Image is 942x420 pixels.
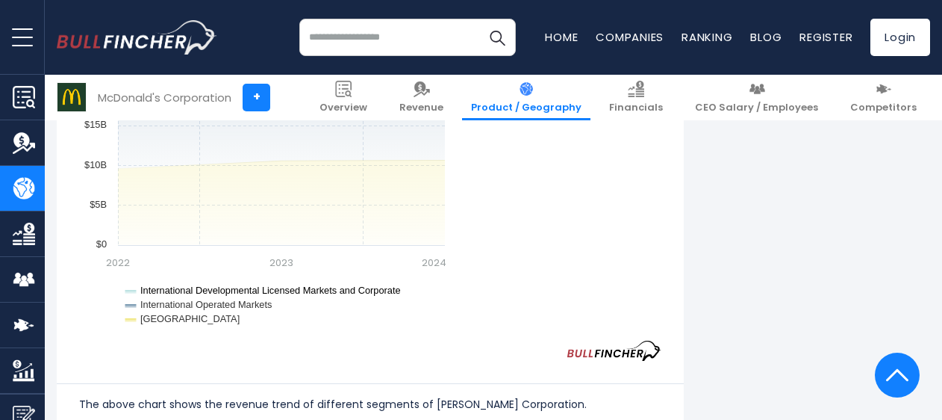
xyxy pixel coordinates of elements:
[462,75,590,120] a: Product / Geography
[84,159,107,170] text: $10B
[399,102,443,114] span: Revenue
[841,75,926,120] a: Competitors
[79,395,661,413] p: The above chart shows the revenue trend of different segments of [PERSON_NAME] Corporation.
[311,75,376,120] a: Overview
[686,75,827,120] a: CEO Salary / Employees
[471,102,581,114] span: Product / Geography
[695,102,818,114] span: CEO Salary / Employees
[870,19,930,56] a: Login
[390,75,452,120] a: Revenue
[609,102,663,114] span: Financials
[96,238,107,250] text: $0
[140,299,272,310] text: International Operated Markets
[545,29,578,45] a: Home
[799,29,852,45] a: Register
[106,256,130,270] text: 2022
[90,199,107,210] text: $5B
[57,83,86,111] img: MCD logo
[319,102,367,114] span: Overview
[850,102,917,114] span: Competitors
[57,20,217,55] a: Go to homepage
[596,29,664,45] a: Companies
[681,29,732,45] a: Ranking
[140,313,240,324] text: [GEOGRAPHIC_DATA]
[600,75,672,120] a: Financials
[269,256,293,270] text: 2023
[422,256,446,270] text: 2024
[478,19,516,56] button: Search
[57,20,217,55] img: bullfincher logo
[750,29,782,45] a: Blog
[243,84,270,111] a: +
[84,119,107,130] text: $15B
[98,89,231,106] div: McDonald's Corporation
[140,285,401,296] text: International Developmental Licensed Markets and Corporate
